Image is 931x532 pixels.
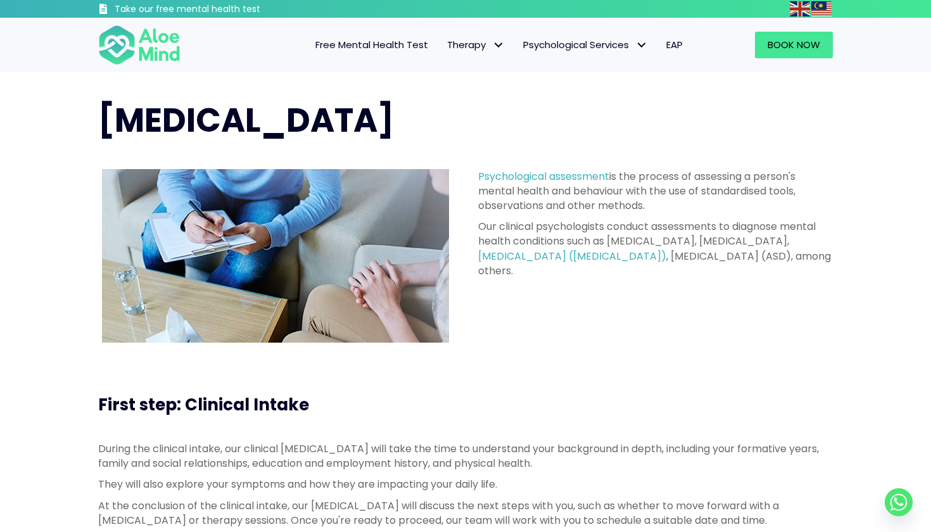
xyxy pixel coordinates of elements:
a: English [790,1,811,16]
a: Malay [811,1,833,16]
span: [MEDICAL_DATA] [98,97,394,143]
p: Our clinical psychologists conduct assessments to diagnose mental health conditions such as [MEDI... [478,219,833,278]
p: During the clinical intake, our clinical [MEDICAL_DATA] will take the time to understand your bac... [98,441,833,471]
p: They will also explore your symptoms and how they are impacting your daily life. [98,477,833,491]
span: Psychological Services: submenu [632,36,650,54]
a: TherapyTherapy: submenu [438,32,514,58]
a: [MEDICAL_DATA] ([MEDICAL_DATA]) [478,249,666,263]
a: Take our free mental health test [98,3,328,18]
span: Free Mental Health Test [315,38,428,51]
img: en [790,1,810,16]
span: Psychological Services [523,38,647,51]
span: First step: Clinical Intake [98,393,309,416]
span: Therapy [447,38,504,51]
p: At the conclusion of the clinical intake, our [MEDICAL_DATA] will discuss the next steps with you... [98,498,833,528]
span: EAP [666,38,683,51]
img: ms [811,1,832,16]
a: Free Mental Health Test [306,32,438,58]
h3: Take our free mental health test [115,3,328,16]
nav: Menu [197,32,692,58]
img: Aloe mind Logo [98,24,180,66]
a: Psychological assessment [478,169,609,184]
a: Psychological ServicesPsychological Services: submenu [514,32,657,58]
a: Book Now [755,32,833,58]
p: is the process of assessing a person's mental health and behaviour with the use of standardised t... [478,169,833,213]
span: Therapy: submenu [489,36,507,54]
span: Book Now [768,38,820,51]
a: Whatsapp [885,488,913,516]
a: EAP [657,32,692,58]
img: psychological assessment [102,169,449,343]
